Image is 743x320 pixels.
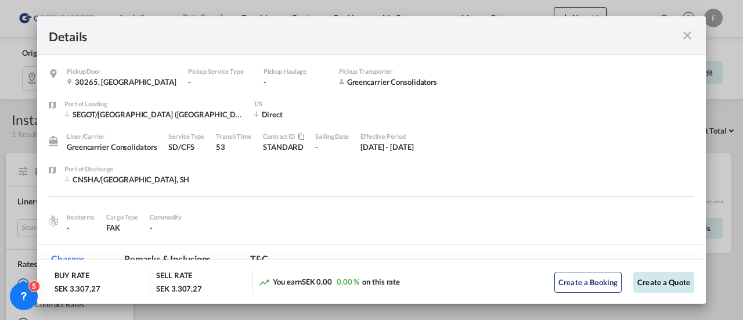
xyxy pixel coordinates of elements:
div: SEK 3.307,27 [55,283,100,294]
div: SELL RATE [156,270,192,283]
div: Greencarrier Consolidators [67,142,157,152]
div: SEK 3.307,27 [156,283,202,294]
div: - [315,142,349,152]
button: Create a Quote [633,272,694,293]
div: STANDARD [263,142,304,152]
div: SEGOT/Gothenburg (Goteborg) [64,109,242,120]
div: Pickup Service Type [188,66,252,77]
div: CNSHA/Shanghai, SH [64,174,189,185]
button: Create a Booking [554,272,622,293]
div: FAK [106,222,138,233]
div: STANDARD [263,131,315,164]
md-pagination-wrapper: Use the left and right arrow keys to navigate between tabs [37,245,294,277]
div: Transit Time [216,131,251,142]
div: Pickup Haulage [264,66,327,77]
div: Sailing Date [315,131,349,142]
div: - [188,77,252,87]
div: Cargo Type [106,212,138,222]
md-tab-item: Charges [37,245,99,277]
div: 1 Sep 2025 - 30 Sep 2025 [360,142,414,152]
div: Commodity [150,212,182,222]
div: Effective Period [360,131,414,142]
img: cargo.png [47,214,60,227]
span: - [150,223,153,232]
span: SD/CFS [168,142,194,152]
div: Pickup Door [67,66,176,77]
div: Pickup Transporter [339,66,437,77]
div: 53 [216,142,251,152]
md-icon: icon-trending-up [258,276,270,288]
md-icon: icon-close fg-AAA8AD m-0 cursor [680,28,694,42]
span: SEK 0,00 [302,277,332,286]
div: - [264,77,327,87]
div: Details [49,28,630,42]
div: 30265 , Sweden [67,77,176,87]
div: Greencarrier Consolidators [339,77,437,87]
div: Service Type [168,131,204,142]
div: Direct [254,109,347,120]
md-icon: icon-content-copy [295,134,304,141]
span: 0,00 % [337,277,359,286]
md-dialog: Pickup Door ... [37,16,706,304]
div: BUY RATE [55,270,89,283]
div: Contract / Rate Agreement / Tariff / Spot Pricing Reference Number [263,131,304,142]
div: - [67,222,95,233]
md-tab-item: T&C [236,245,282,277]
div: Port of Loading [64,99,242,109]
div: Incoterms [67,212,95,222]
div: Port of Discharge [64,164,189,174]
md-tab-item: Remarks & Inclusions [110,245,225,277]
div: Liner/Carrier [67,131,157,142]
div: T/S [254,99,347,109]
div: You earn on this rate [258,276,401,289]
